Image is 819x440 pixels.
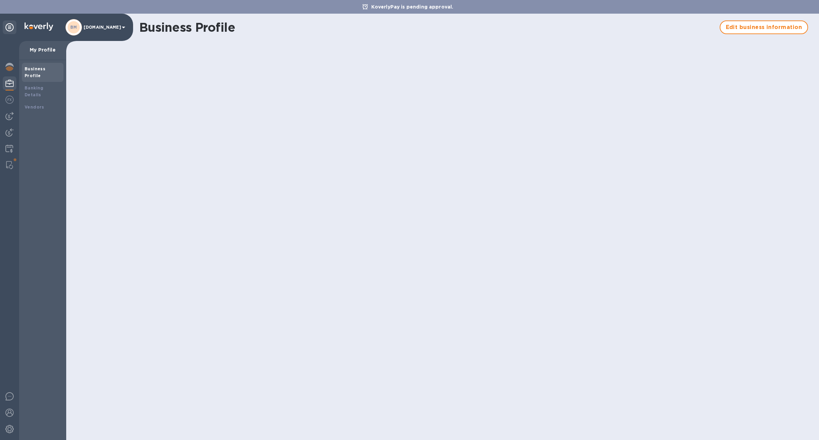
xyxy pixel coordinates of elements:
b: Banking Details [25,85,44,97]
p: [DOMAIN_NAME] [84,25,118,30]
img: Credit hub [5,145,13,153]
img: Logo [25,23,53,31]
b: BM [70,25,77,30]
img: My Profile [5,79,14,87]
img: Foreign exchange [5,96,14,104]
p: KoverlyPay is pending approval. [368,3,457,10]
b: Vendors [25,104,44,110]
h1: Business Profile [139,20,709,34]
div: Unpin categories [3,20,16,34]
button: Edit business information [720,20,808,34]
p: My Profile [25,46,61,53]
b: Business Profile [25,66,45,78]
span: Edit business information [726,23,802,31]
